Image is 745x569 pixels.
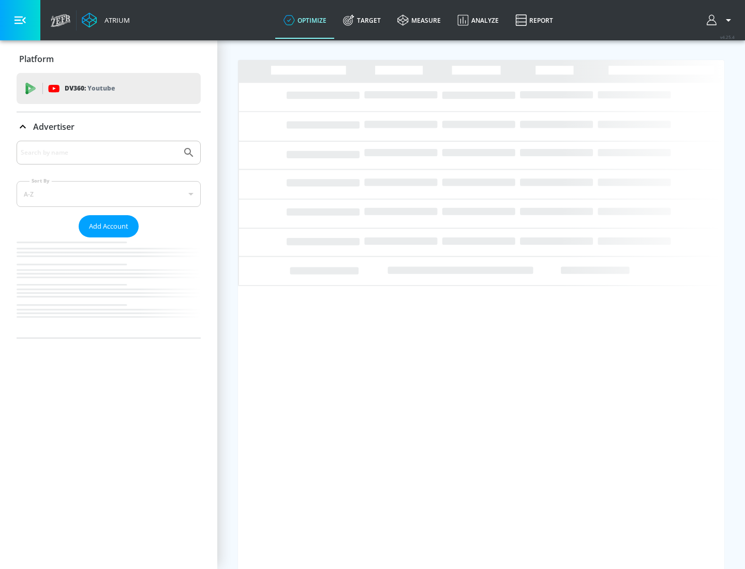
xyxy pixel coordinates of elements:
[17,112,201,141] div: Advertiser
[65,83,115,94] p: DV360:
[21,146,177,159] input: Search by name
[87,83,115,94] p: Youtube
[17,141,201,338] div: Advertiser
[79,215,139,237] button: Add Account
[82,12,130,28] a: Atrium
[275,2,335,39] a: optimize
[100,16,130,25] div: Atrium
[33,121,74,132] p: Advertiser
[507,2,561,39] a: Report
[17,73,201,104] div: DV360: Youtube
[720,34,735,40] span: v 4.25.4
[17,44,201,73] div: Platform
[335,2,389,39] a: Target
[17,237,201,338] nav: list of Advertiser
[449,2,507,39] a: Analyze
[89,220,128,232] span: Add Account
[389,2,449,39] a: measure
[17,181,201,207] div: A-Z
[19,53,54,65] p: Platform
[29,177,52,184] label: Sort By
